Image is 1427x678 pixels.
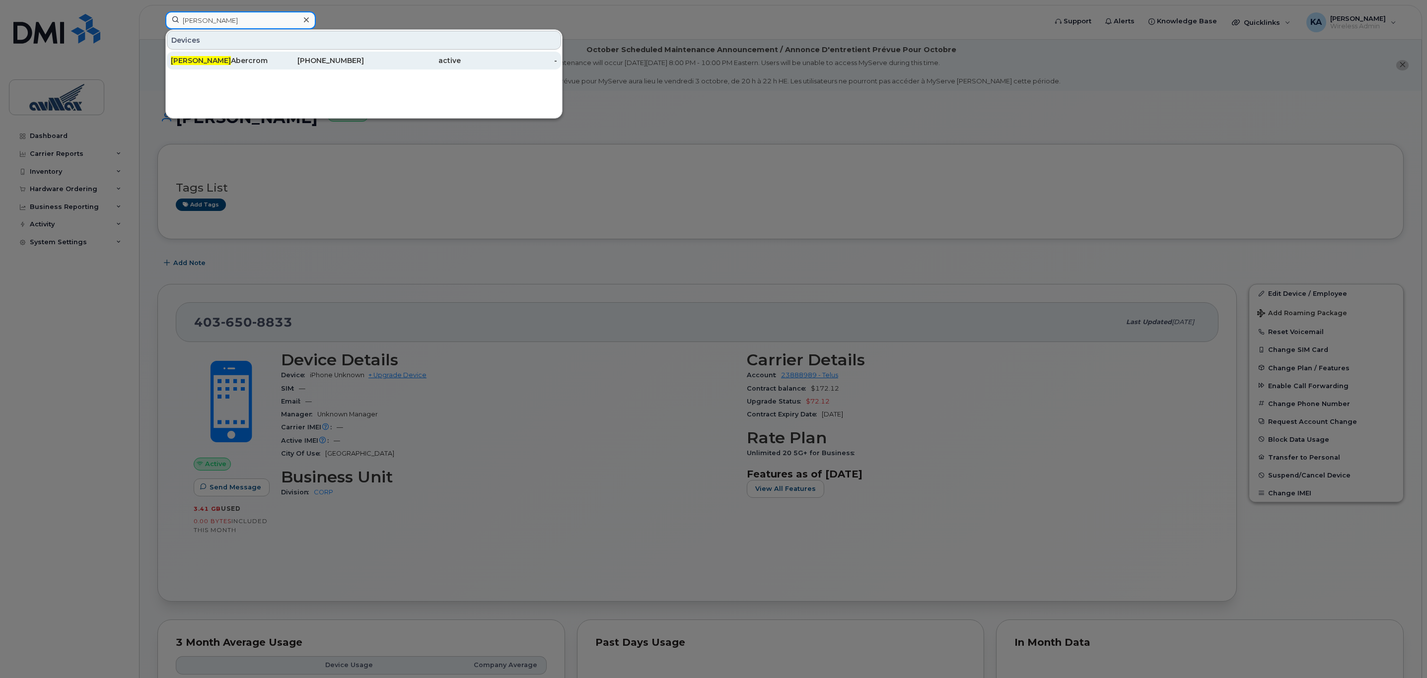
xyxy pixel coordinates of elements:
div: [PHONE_NUMBER] [268,56,364,66]
div: Devices [167,31,561,50]
span: [PERSON_NAME] [171,56,231,65]
a: [PERSON_NAME]Abercrombie[PHONE_NUMBER]active- [167,52,561,69]
div: Abercrombie [171,56,268,66]
div: active [364,56,461,66]
div: - [461,56,558,66]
